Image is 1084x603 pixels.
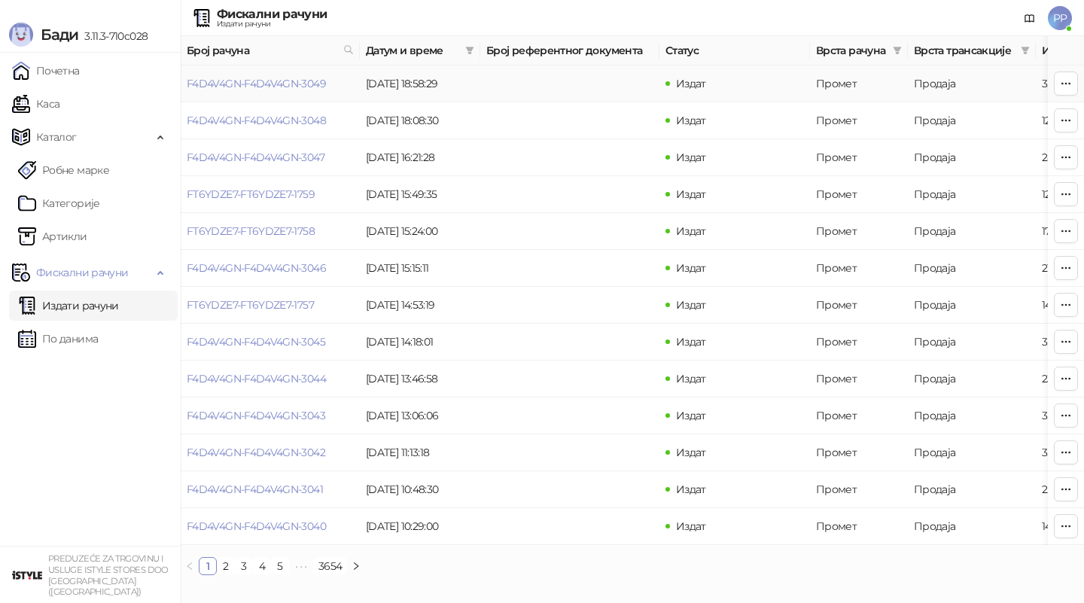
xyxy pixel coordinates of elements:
td: [DATE] 13:06:06 [360,397,480,434]
span: Издат [676,409,706,422]
td: F4D4V4GN-F4D4V4GN-3049 [181,65,360,102]
a: F4D4V4GN-F4D4V4GN-3049 [187,77,326,90]
a: 2 [218,558,234,574]
a: F4D4V4GN-F4D4V4GN-3046 [187,261,326,275]
a: Документација [1018,6,1042,30]
span: filter [462,39,477,62]
td: Продаја [908,397,1036,434]
a: Издати рачуни [18,291,119,321]
li: Следећа страна [347,557,365,575]
a: 1 [199,558,216,574]
td: Промет [810,397,908,434]
span: Издат [676,446,706,459]
td: Промет [810,176,908,213]
td: [DATE] 14:18:01 [360,324,480,361]
span: Издат [676,77,706,90]
a: F4D4V4GN-F4D4V4GN-3045 [187,335,325,349]
span: PP [1048,6,1072,30]
td: [DATE] 15:15:11 [360,250,480,287]
td: [DATE] 11:13:18 [360,434,480,471]
span: Бади [41,26,78,44]
span: Издат [676,519,706,533]
td: Продаја [908,324,1036,361]
a: 3 [236,558,252,574]
span: Издат [676,224,706,238]
th: Број референтног документа [480,36,659,65]
td: [DATE] 16:21:28 [360,139,480,176]
li: Претходна страна [181,557,199,575]
td: FT6YDZE7-FT6YDZE7-1757 [181,287,360,324]
span: Издат [676,372,706,385]
td: Продаја [908,139,1036,176]
span: filter [1018,39,1033,62]
a: F4D4V4GN-F4D4V4GN-3048 [187,114,326,127]
td: Промет [810,65,908,102]
td: Продаја [908,176,1036,213]
div: Фискални рачуни [217,8,327,20]
li: 1 [199,557,217,575]
span: Датум и време [366,42,459,59]
small: PREDUZEĆE ZA TRGOVINU I USLUGE ISTYLE STORES DOO [GEOGRAPHIC_DATA] ([GEOGRAPHIC_DATA]) [48,553,169,597]
span: Врста рачуна [816,42,887,59]
span: filter [890,39,905,62]
td: Промет [810,287,908,324]
th: Врста рачуна [810,36,908,65]
li: 2 [217,557,235,575]
a: ArtikliАртикли [18,221,87,251]
td: Промет [810,250,908,287]
span: Издат [676,298,706,312]
a: F4D4V4GN-F4D4V4GN-3040 [187,519,326,533]
td: [DATE] 15:24:00 [360,213,480,250]
li: 5 [271,557,289,575]
img: Logo [9,23,33,47]
span: left [185,562,194,571]
a: Робне марке [18,155,109,185]
span: Фискални рачуни [36,257,128,288]
a: По данима [18,324,98,354]
td: Продаја [908,287,1036,324]
a: 4 [254,558,270,574]
td: Продаја [908,65,1036,102]
td: Продаја [908,471,1036,508]
a: Каса [12,89,59,119]
span: Издат [676,335,706,349]
a: FT6YDZE7-FT6YDZE7-1759 [187,187,315,201]
td: F4D4V4GN-F4D4V4GN-3045 [181,324,360,361]
img: 64x64-companyLogo-77b92cf4-9946-4f36-9751-bf7bb5fd2c7d.png [12,560,42,590]
td: [DATE] 18:08:30 [360,102,480,139]
td: Промет [810,471,908,508]
a: 5 [272,558,288,574]
span: Каталог [36,122,77,152]
td: F4D4V4GN-F4D4V4GN-3047 [181,139,360,176]
button: right [347,557,365,575]
td: F4D4V4GN-F4D4V4GN-3046 [181,250,360,287]
td: [DATE] 10:48:30 [360,471,480,508]
td: Промет [810,213,908,250]
td: Продаја [908,361,1036,397]
a: Категорије [18,188,100,218]
td: Продаја [908,102,1036,139]
td: [DATE] 10:29:00 [360,508,480,545]
td: FT6YDZE7-FT6YDZE7-1758 [181,213,360,250]
button: left [181,557,199,575]
td: Промет [810,102,908,139]
td: Промет [810,508,908,545]
a: F4D4V4GN-F4D4V4GN-3044 [187,372,326,385]
span: Издат [676,483,706,496]
span: 3.11.3-710c028 [78,29,148,43]
td: Продаја [908,508,1036,545]
td: F4D4V4GN-F4D4V4GN-3040 [181,508,360,545]
span: right [352,562,361,571]
td: [DATE] 14:53:19 [360,287,480,324]
li: 4 [253,557,271,575]
a: F4D4V4GN-F4D4V4GN-3043 [187,409,325,422]
span: Издат [676,114,706,127]
span: Издат [676,261,706,275]
td: Продаја [908,250,1036,287]
span: Врста трансакције [914,42,1015,59]
span: filter [893,46,902,55]
td: Продаја [908,434,1036,471]
td: Промет [810,139,908,176]
td: Продаја [908,213,1036,250]
span: Број рачуна [187,42,337,59]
